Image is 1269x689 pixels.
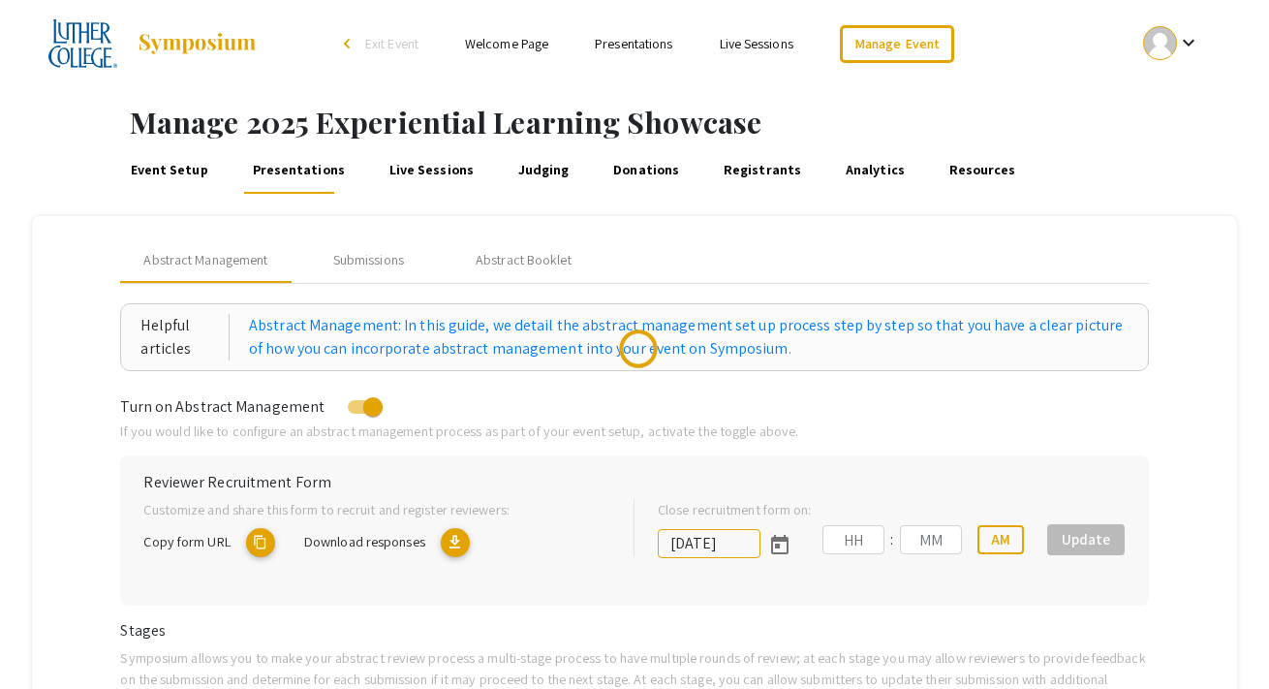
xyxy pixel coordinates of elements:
[465,35,548,52] a: Welcome Page
[977,525,1024,554] button: AM
[386,147,477,194] a: Live Sessions
[595,35,672,52] a: Presentations
[476,250,572,270] div: Abstract Booklet
[658,499,812,520] label: Close recruitment form on:
[945,147,1018,194] a: Resources
[137,32,258,55] img: Symposium by ForagerOne
[249,147,348,194] a: Presentations
[120,396,325,417] span: Turn on Abstract Management
[822,525,884,554] input: Hours
[333,250,404,270] div: Submissions
[441,528,470,557] mat-icon: Export responses
[884,528,900,551] div: :
[610,147,682,194] a: Donations
[130,105,1269,140] h1: Manage 2025 Experiential Learning Showcase
[140,314,230,360] div: Helpful articles
[120,621,1148,640] h6: Stages
[900,525,962,554] input: Minutes
[127,147,211,194] a: Event Setup
[143,473,1125,491] h6: Reviewer Recruitment Form
[48,19,117,68] img: 2025 Experiential Learning Showcase
[143,250,267,270] span: Abstract Management
[365,35,418,52] span: Exit Event
[120,421,1148,442] p: If you would like to configure an abstract management process as part of your event setup, activa...
[48,19,258,68] a: 2025 Experiential Learning Showcase
[760,524,799,563] button: Open calendar
[143,532,230,550] span: Copy form URL
[344,38,356,49] div: arrow_back_ios
[1047,524,1125,555] button: Update
[720,35,793,52] a: Live Sessions
[246,528,275,557] mat-icon: copy URL
[249,314,1129,360] a: Abstract Management: In this guide, we detail the abstract management set up process step by step...
[843,147,908,194] a: Analytics
[721,147,805,194] a: Registrants
[1177,31,1200,54] mat-icon: Expand account dropdown
[1123,21,1221,65] button: Expand account dropdown
[515,147,573,194] a: Judging
[143,499,603,520] p: Customize and share this form to recruit and register reviewers:
[304,532,425,550] span: Download responses
[840,25,954,63] a: Manage Event
[15,602,82,674] iframe: Chat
